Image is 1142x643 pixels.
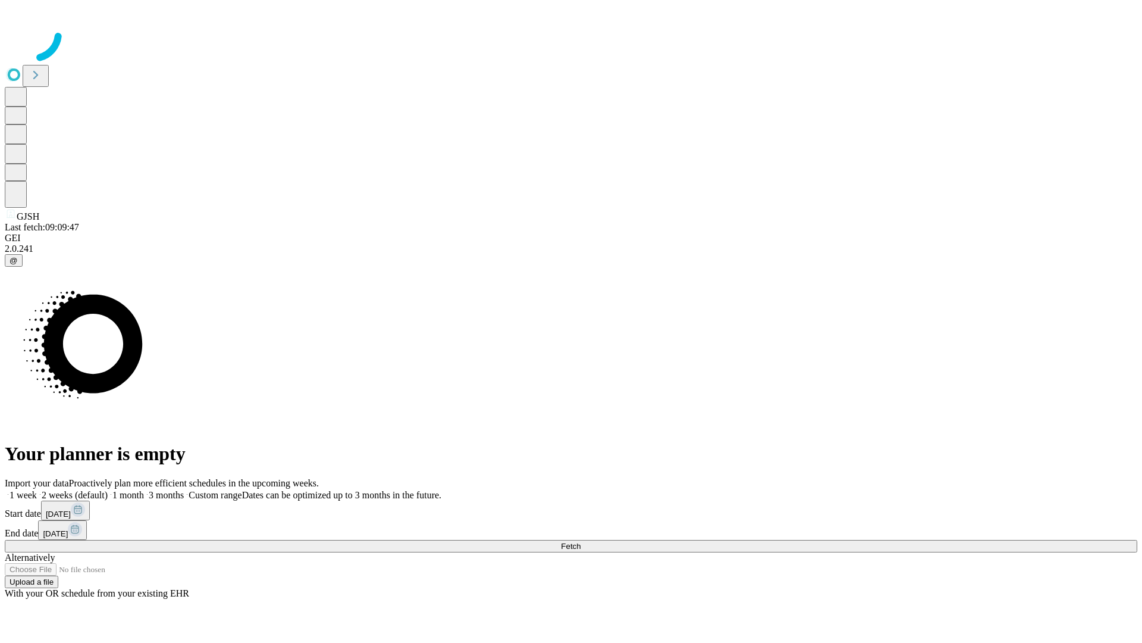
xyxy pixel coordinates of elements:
[5,588,189,598] span: With your OR schedule from your existing EHR
[41,501,90,520] button: [DATE]
[5,520,1137,540] div: End date
[5,222,79,232] span: Last fetch: 09:09:47
[17,211,39,221] span: GJSH
[43,529,68,538] span: [DATE]
[42,490,108,500] span: 2 weeks (default)
[5,254,23,267] button: @
[149,490,184,500] span: 3 months
[5,244,1137,254] div: 2.0.241
[561,542,581,551] span: Fetch
[189,490,241,500] span: Custom range
[38,520,87,540] button: [DATE]
[10,490,37,500] span: 1 week
[69,478,319,488] span: Proactively plan more efficient schedules in the upcoming weeks.
[10,256,18,265] span: @
[46,510,71,519] span: [DATE]
[5,540,1137,553] button: Fetch
[242,490,441,500] span: Dates can be optimized up to 3 months in the future.
[5,553,55,563] span: Alternatively
[5,501,1137,520] div: Start date
[5,233,1137,244] div: GEI
[5,443,1137,465] h1: Your planner is empty
[5,576,58,588] button: Upload a file
[5,478,69,488] span: Import your data
[112,490,144,500] span: 1 month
